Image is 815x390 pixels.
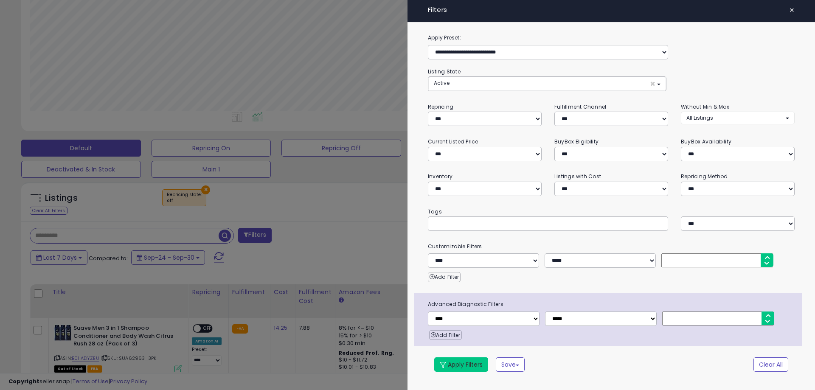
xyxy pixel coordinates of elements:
[428,138,478,145] small: Current Listed Price
[422,242,801,251] small: Customizable Filters
[789,4,795,16] span: ×
[422,33,801,42] label: Apply Preset:
[434,79,450,87] span: Active
[681,173,728,180] small: Repricing Method
[428,173,452,180] small: Inventory
[686,114,713,121] span: All Listings
[422,300,802,309] span: Advanced Diagnostic Filters
[429,330,462,340] button: Add Filter
[496,357,525,372] button: Save
[681,112,795,124] button: All Listings
[428,103,453,110] small: Repricing
[554,138,599,145] small: BuyBox Eligibility
[681,138,731,145] small: BuyBox Availability
[554,103,606,110] small: Fulfillment Channel
[554,173,601,180] small: Listings with Cost
[650,79,655,88] span: ×
[681,103,730,110] small: Without Min & Max
[422,207,801,216] small: Tags
[428,68,461,75] small: Listing State
[786,4,798,16] button: ×
[428,77,666,91] button: Active ×
[428,6,795,14] h4: Filters
[428,272,461,282] button: Add Filter
[753,357,788,372] button: Clear All
[434,357,488,372] button: Apply Filters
